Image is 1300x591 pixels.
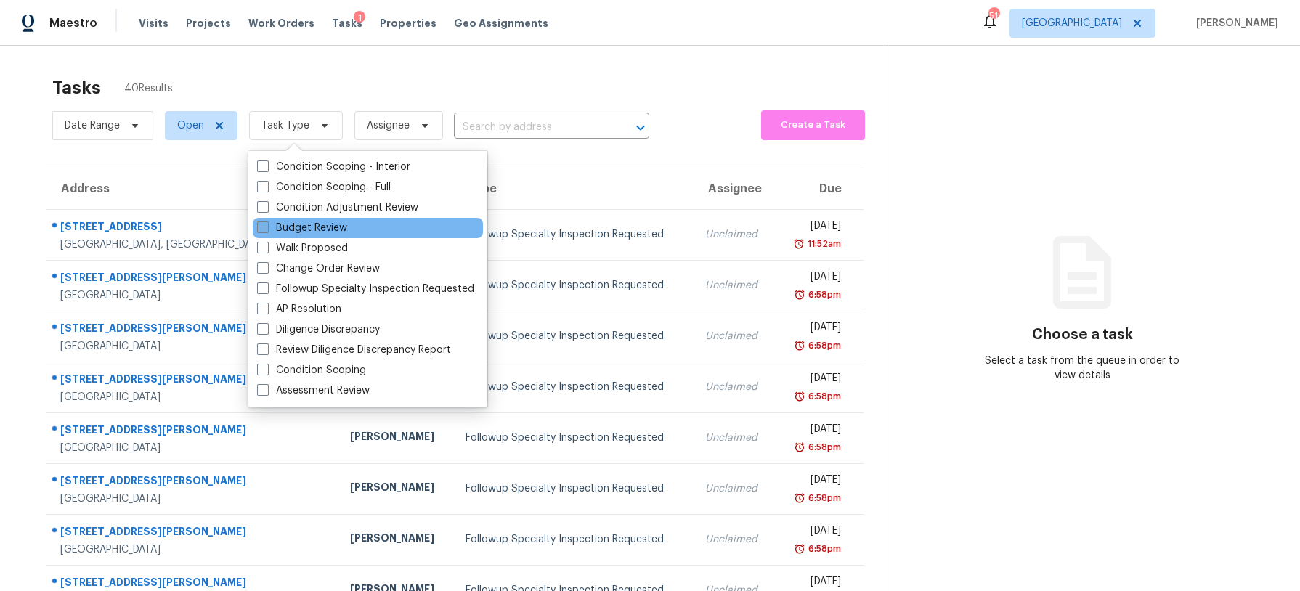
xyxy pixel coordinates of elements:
div: [GEOGRAPHIC_DATA], [GEOGRAPHIC_DATA], 75067 [60,237,327,252]
span: Work Orders [248,16,314,30]
div: 6:58pm [805,542,841,556]
div: 6:58pm [805,338,841,353]
label: Budget Review [257,221,347,235]
div: [DATE] [787,371,841,389]
span: Tasks [332,18,362,28]
label: Condition Scoping [257,363,366,378]
div: [STREET_ADDRESS][PERSON_NAME] [60,423,327,441]
div: [GEOGRAPHIC_DATA] [60,288,327,303]
div: [GEOGRAPHIC_DATA] [60,542,327,557]
label: Review Diligence Discrepancy Report [257,343,451,357]
span: [GEOGRAPHIC_DATA] [1022,16,1122,30]
label: Assessment Review [257,383,370,398]
span: [PERSON_NAME] [1190,16,1278,30]
div: [STREET_ADDRESS][PERSON_NAME] [60,270,327,288]
div: Followup Specialty Inspection Requested [466,227,681,242]
div: 11:52am [805,237,841,251]
img: Overdue Alarm Icon [793,237,805,251]
img: Overdue Alarm Icon [794,389,805,404]
div: Followup Specialty Inspection Requested [466,481,681,496]
span: Open [177,118,204,133]
span: 40 Results [124,81,173,96]
label: AP Resolution [257,302,341,317]
div: Followup Specialty Inspection Requested [466,380,681,394]
img: Overdue Alarm Icon [794,338,805,353]
div: [GEOGRAPHIC_DATA] [60,390,327,404]
span: Visits [139,16,168,30]
div: [DATE] [787,219,841,237]
th: Due [775,168,864,209]
div: [GEOGRAPHIC_DATA] [60,492,327,506]
label: Condition Adjustment Review [257,200,418,215]
label: Diligence Discrepancy [257,322,380,337]
div: 6:58pm [805,491,841,505]
img: Overdue Alarm Icon [794,440,805,455]
span: Projects [186,16,231,30]
img: Overdue Alarm Icon [794,288,805,302]
h3: Choose a task [1032,327,1133,342]
span: Create a Task [768,117,858,134]
div: [STREET_ADDRESS][PERSON_NAME] [60,372,327,390]
span: Date Range [65,118,120,133]
label: Walk Proposed [257,241,348,256]
label: Condition Scoping - Interior [257,160,410,174]
div: Select a task from the queue in order to view details [985,354,1179,383]
div: [STREET_ADDRESS][PERSON_NAME] [60,524,327,542]
div: Unclaimed [705,329,763,343]
th: Address [46,168,338,209]
div: Unclaimed [705,380,763,394]
div: Unclaimed [705,227,763,242]
div: Followup Specialty Inspection Requested [466,532,681,547]
label: Followup Specialty Inspection Requested [257,282,474,296]
span: Maestro [49,16,97,30]
div: [GEOGRAPHIC_DATA] [60,441,327,455]
div: Followup Specialty Inspection Requested [466,431,681,445]
div: [GEOGRAPHIC_DATA] [60,339,327,354]
div: [DATE] [787,422,841,440]
div: [PERSON_NAME] [350,480,443,498]
span: Geo Assignments [454,16,548,30]
div: [DATE] [787,320,841,338]
div: [PERSON_NAME] [350,429,443,447]
div: [STREET_ADDRESS][PERSON_NAME] [60,321,327,339]
th: Type [454,168,693,209]
div: [DATE] [787,269,841,288]
h2: Tasks [52,81,101,95]
span: Assignee [367,118,410,133]
label: Condition Scoping - Full [257,180,391,195]
div: Unclaimed [705,278,763,293]
div: 6:58pm [805,288,841,302]
div: [DATE] [787,473,841,491]
div: 1 [354,11,365,25]
button: Create a Task [761,110,865,140]
img: Overdue Alarm Icon [794,542,805,556]
button: Open [630,118,651,138]
div: Followup Specialty Inspection Requested [466,329,681,343]
input: Search by address [454,116,609,139]
div: Unclaimed [705,532,763,547]
img: Overdue Alarm Icon [794,491,805,505]
div: Unclaimed [705,481,763,496]
div: Unclaimed [705,431,763,445]
div: [PERSON_NAME] [350,531,443,549]
span: Task Type [261,118,309,133]
div: 51 [988,9,999,23]
div: 6:58pm [805,389,841,404]
div: [DATE] [787,523,841,542]
label: Change Order Review [257,261,380,276]
div: Followup Specialty Inspection Requested [466,278,681,293]
th: Assignee [694,168,775,209]
span: Properties [380,16,436,30]
div: [STREET_ADDRESS][PERSON_NAME] [60,473,327,492]
div: [STREET_ADDRESS] [60,219,327,237]
div: 6:58pm [805,440,841,455]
